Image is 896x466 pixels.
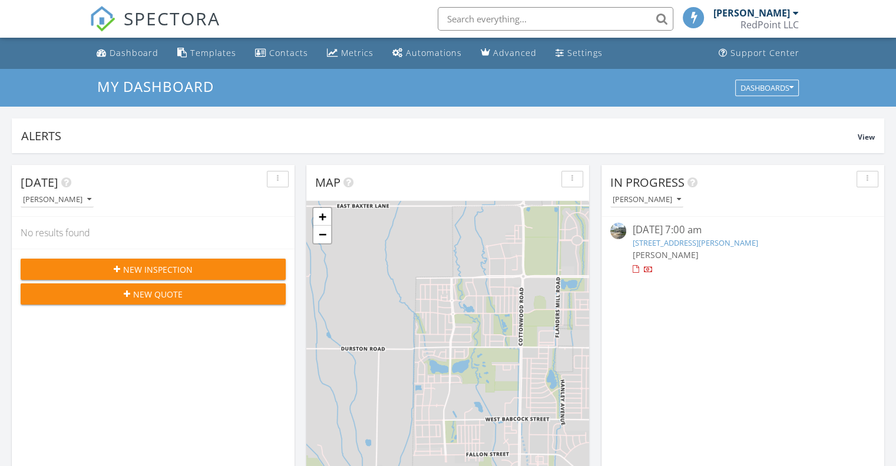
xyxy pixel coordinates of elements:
[388,42,467,64] a: Automations (Basic)
[740,84,793,92] div: Dashboards
[730,47,799,58] div: Support Center
[315,174,340,190] span: Map
[713,7,790,19] div: [PERSON_NAME]
[610,223,875,275] a: [DATE] 7:00 am [STREET_ADDRESS][PERSON_NAME] [PERSON_NAME]
[858,132,875,142] span: View
[406,47,462,58] div: Automations
[110,47,158,58] div: Dashboard
[313,208,331,226] a: Zoom in
[173,42,241,64] a: Templates
[322,42,378,64] a: Metrics
[313,226,331,243] a: Zoom out
[613,196,681,204] div: [PERSON_NAME]
[21,128,858,144] div: Alerts
[567,47,603,58] div: Settings
[250,42,313,64] a: Contacts
[92,42,163,64] a: Dashboard
[735,80,799,96] button: Dashboards
[90,16,220,41] a: SPECTORA
[551,42,607,64] a: Settings
[632,223,853,237] div: [DATE] 7:00 am
[12,217,295,249] div: No results found
[610,223,626,239] img: streetview
[269,47,308,58] div: Contacts
[476,42,541,64] a: Advanced
[341,47,373,58] div: Metrics
[133,288,183,300] span: New Quote
[90,6,115,32] img: The Best Home Inspection Software - Spectora
[632,237,758,248] a: [STREET_ADDRESS][PERSON_NAME]
[97,77,214,96] span: My Dashboard
[610,174,685,190] span: In Progress
[21,283,286,305] button: New Quote
[21,259,286,280] button: New Inspection
[714,42,804,64] a: Support Center
[632,249,698,260] span: [PERSON_NAME]
[123,263,193,276] span: New Inspection
[438,7,673,31] input: Search everything...
[124,6,220,31] span: SPECTORA
[21,192,94,208] button: [PERSON_NAME]
[610,192,683,208] button: [PERSON_NAME]
[493,47,537,58] div: Advanced
[190,47,236,58] div: Templates
[740,19,799,31] div: RedPoint LLC
[21,174,58,190] span: [DATE]
[23,196,91,204] div: [PERSON_NAME]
